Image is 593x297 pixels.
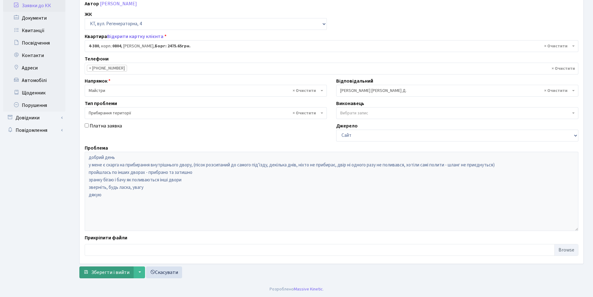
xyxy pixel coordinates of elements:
[89,43,571,49] span: <b>4-380</b>, корп.: <b>0804</b>, Єфіменко Олена Сергіївна, <b>Борг: 2475.65грн.</b>
[336,77,373,85] label: Відповідальний
[294,286,323,292] a: Massive Kinetic
[100,0,137,7] a: [PERSON_NAME]
[85,107,327,119] span: Прибирання території
[544,88,567,94] span: Видалити всі елементи
[3,74,65,87] a: Автомобілі
[3,112,65,124] a: Довідники
[155,43,191,49] b: Борг: 2475.65грн.
[89,110,319,116] span: Прибирання території
[146,266,182,278] a: Скасувати
[85,144,108,152] label: Проблема
[85,85,327,97] span: Майстри
[89,88,319,94] span: Майстри
[90,122,122,130] label: Платна заявка
[336,122,358,130] label: Джерело
[3,87,65,99] a: Щоденник
[3,62,65,74] a: Адреси
[336,85,578,97] span: Огеренко В. Д.
[85,100,117,107] label: Тип проблеми
[91,269,129,276] span: Зберегти і вийти
[85,55,109,63] label: Телефони
[3,49,65,62] a: Контакти
[340,110,368,116] span: Вибрати запис
[3,24,65,37] a: Квитанції
[293,110,316,116] span: Видалити всі елементи
[293,88,316,94] span: Видалити всі елементи
[87,65,127,72] li: (099) 204-99-60
[85,11,92,18] label: ЖК
[3,124,65,137] a: Повідомлення
[270,286,324,293] div: Розроблено .
[340,88,571,94] span: Огеренко В. Д.
[79,266,134,278] button: Зберегти і вийти
[3,99,65,112] a: Порушення
[89,43,99,49] b: 4-380
[85,40,578,52] span: <b>4-380</b>, корп.: <b>0804</b>, Єфіменко Олена Сергіївна, <b>Борг: 2475.65грн.</b>
[3,12,65,24] a: Документи
[112,43,121,49] b: 0804
[107,33,163,40] a: Відкрити картку клієнта
[3,37,65,49] a: Посвідчення
[544,43,567,49] span: Видалити всі елементи
[336,100,364,107] label: Виконавець
[85,234,127,242] label: Прикріпити файли
[85,33,167,40] label: Квартира
[89,65,91,71] span: ×
[85,152,578,231] textarea: добрий день у мене є скарга на прибирання внутрішнього двору, (пісок розсипаний до самого підʼізд...
[552,65,575,72] span: Видалити всі елементи
[85,77,111,85] label: Напрямок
